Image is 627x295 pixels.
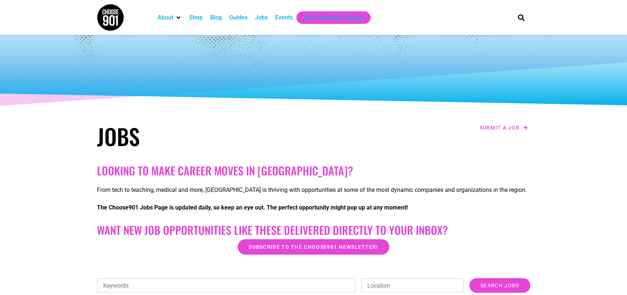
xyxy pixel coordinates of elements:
span: Submit a job [480,125,520,130]
a: Guides [229,13,248,22]
input: Search Jobs [469,278,530,293]
a: Blog [210,13,222,22]
span: Subscribe to the Choose901 newsletter! [249,244,378,250]
div: Search [515,11,527,23]
nav: Main nav [154,11,505,24]
input: Location [361,278,464,292]
h1: Jobs [97,123,310,149]
strong: The Choose901 Jobs Page is updated daily, so keep an eye out. The perfect opportunity might pop u... [97,204,408,211]
h2: Looking to make career moves in [GEOGRAPHIC_DATA]? [97,164,530,177]
p: From tech to teaching, medical and more, [GEOGRAPHIC_DATA] is thriving with opportunities at some... [97,186,530,194]
a: Jobs [255,13,268,22]
a: Shop [189,13,203,22]
a: About [158,13,173,22]
input: Keywords [97,278,356,292]
div: About [154,11,185,24]
a: Get Choose901 Emails [304,13,363,22]
h2: Want New Job Opportunities like these Delivered Directly to your Inbox? [97,223,530,237]
a: Events [275,13,293,22]
a: Subscribe to the Choose901 newsletter! [238,239,389,255]
a: Submit a job [478,123,530,132]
